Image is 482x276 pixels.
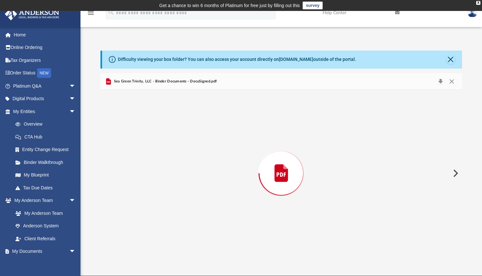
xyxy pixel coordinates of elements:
[5,194,82,207] a: My Anderson Teamarrow_drop_down
[118,56,356,63] div: Difficulty viewing your box folder? You can also access your account directly on outside of the p...
[5,41,85,54] a: Online Ordering
[69,105,82,118] span: arrow_drop_down
[5,28,85,41] a: Home
[108,9,115,16] i: search
[9,130,85,143] a: CTA Hub
[5,105,85,118] a: My Entitiesarrow_drop_down
[159,2,300,9] div: Get a chance to win 6 months of Platinum for free just by filling out this
[5,245,82,258] a: My Documentsarrow_drop_down
[69,245,82,258] span: arrow_drop_down
[468,8,477,17] img: User Pic
[9,232,82,245] a: Client Referrals
[435,77,446,86] button: Download
[69,80,82,93] span: arrow_drop_down
[9,169,82,182] a: My Blueprint
[279,57,313,62] a: [DOMAIN_NAME]
[9,220,82,233] a: Anderson System
[3,8,61,20] img: Anderson Advisors Platinum Portal
[5,67,85,80] a: Order StatusNEW
[5,54,85,67] a: Tax Organizers
[5,80,85,92] a: Platinum Q&Aarrow_drop_down
[37,68,51,78] div: NEW
[446,77,458,86] button: Close
[9,143,85,156] a: Entity Change Request
[112,79,217,84] span: Sea Green Trinity, LLC - Binder Documents - DocuSigned.pdf
[9,207,79,220] a: My Anderson Team
[448,164,462,182] button: Next File
[9,156,85,169] a: Binder Walkthrough
[87,9,95,17] i: menu
[87,12,95,17] a: menu
[69,92,82,106] span: arrow_drop_down
[69,194,82,207] span: arrow_drop_down
[9,118,85,131] a: Overview
[5,92,85,105] a: Digital Productsarrow_drop_down
[303,2,323,9] a: survey
[446,55,455,64] button: Close
[476,1,480,5] div: close
[100,73,462,256] div: Preview
[9,181,85,194] a: Tax Due Dates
